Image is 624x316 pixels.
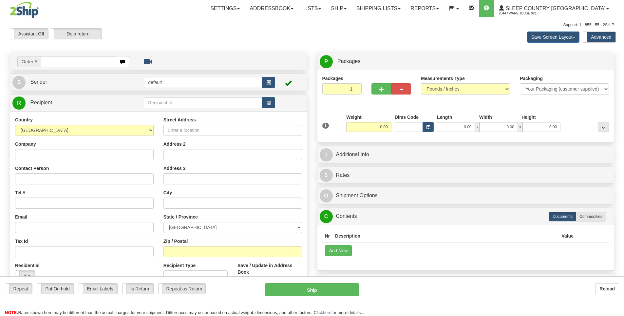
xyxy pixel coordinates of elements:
[320,55,333,68] span: P
[320,210,333,223] span: C
[159,284,205,294] label: Repeat as Return
[332,230,559,242] th: Description
[12,75,144,89] a: S Sender
[163,214,198,220] label: State / Province
[320,276,612,289] a: RReturn Shipment
[10,22,614,28] div: Support: 1 - 855 - 55 - 2SHIP
[320,210,612,223] a: CContents
[79,284,117,294] label: Email Labels
[5,284,32,294] label: Repeat
[144,77,262,88] input: Sender Id
[337,58,360,64] span: Packages
[479,114,492,120] label: Width
[320,169,612,182] a: $Rates
[10,29,48,39] label: Assistant Off
[163,238,188,244] label: Zip / Postal
[15,238,28,244] label: Tax Id
[320,148,333,161] span: I
[475,122,480,132] span: x
[12,96,129,110] a: R Recipient
[15,262,40,269] label: Residential
[583,32,615,42] label: Advanced
[609,124,623,191] iframe: chat widget
[520,75,543,82] label: Packaging
[37,284,74,294] label: Put On hold
[144,97,262,108] input: Recipient Id
[15,189,25,196] label: Tel #
[322,230,333,242] th: Nr
[320,189,333,202] span: O
[15,165,49,172] label: Contact Person
[504,6,606,11] span: Sleep Country [GEOGRAPHIC_DATA]
[30,100,52,105] span: Recipient
[320,169,333,182] span: $
[15,141,36,147] label: Company
[163,165,186,172] label: Address 3
[494,0,614,17] a: Sleep Country [GEOGRAPHIC_DATA] 2044 / Warehouse 921
[421,75,465,82] label: Measurements Type
[320,189,612,202] a: OShipment Options
[346,114,361,120] label: Weight
[521,114,536,120] label: Height
[12,76,26,89] span: S
[351,0,406,17] a: Shipping lists
[163,125,302,136] input: Enter a location
[326,0,351,17] a: Ship
[163,116,196,123] label: Street Address
[298,0,326,17] a: Lists
[15,116,33,123] label: Country
[595,283,619,294] button: Reload
[322,75,344,82] label: Packages
[265,283,359,296] button: Ship
[576,212,606,221] label: Commodities
[322,123,329,129] span: 1
[5,310,18,315] span: NOTE:
[598,122,609,132] div: ...
[437,114,452,120] label: Length
[599,286,615,291] b: Reload
[237,262,302,275] label: Save / Update in Address Book
[163,189,172,196] label: City
[12,96,26,110] span: R
[17,56,41,67] span: Order #
[559,230,576,242] th: Value
[527,32,579,43] button: Save Screen Layout
[320,148,612,161] a: IAdditional Info
[15,271,35,281] label: No
[205,0,245,17] a: Settings
[123,284,153,294] label: Is Return
[499,10,548,17] span: 2044 / Warehouse 921
[549,212,576,221] label: Documents
[518,122,522,132] span: x
[406,0,444,17] a: Reports
[395,114,419,120] label: Dims Code
[15,214,27,220] label: Email
[163,141,186,147] label: Address 2
[30,79,47,85] span: Sender
[163,262,196,269] label: Recipient Type
[325,245,352,256] button: Add New
[245,0,298,17] a: Addressbook
[320,55,612,68] a: P Packages
[50,29,102,39] label: Do a return
[323,310,331,315] a: here
[10,2,39,18] img: logo2044.jpg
